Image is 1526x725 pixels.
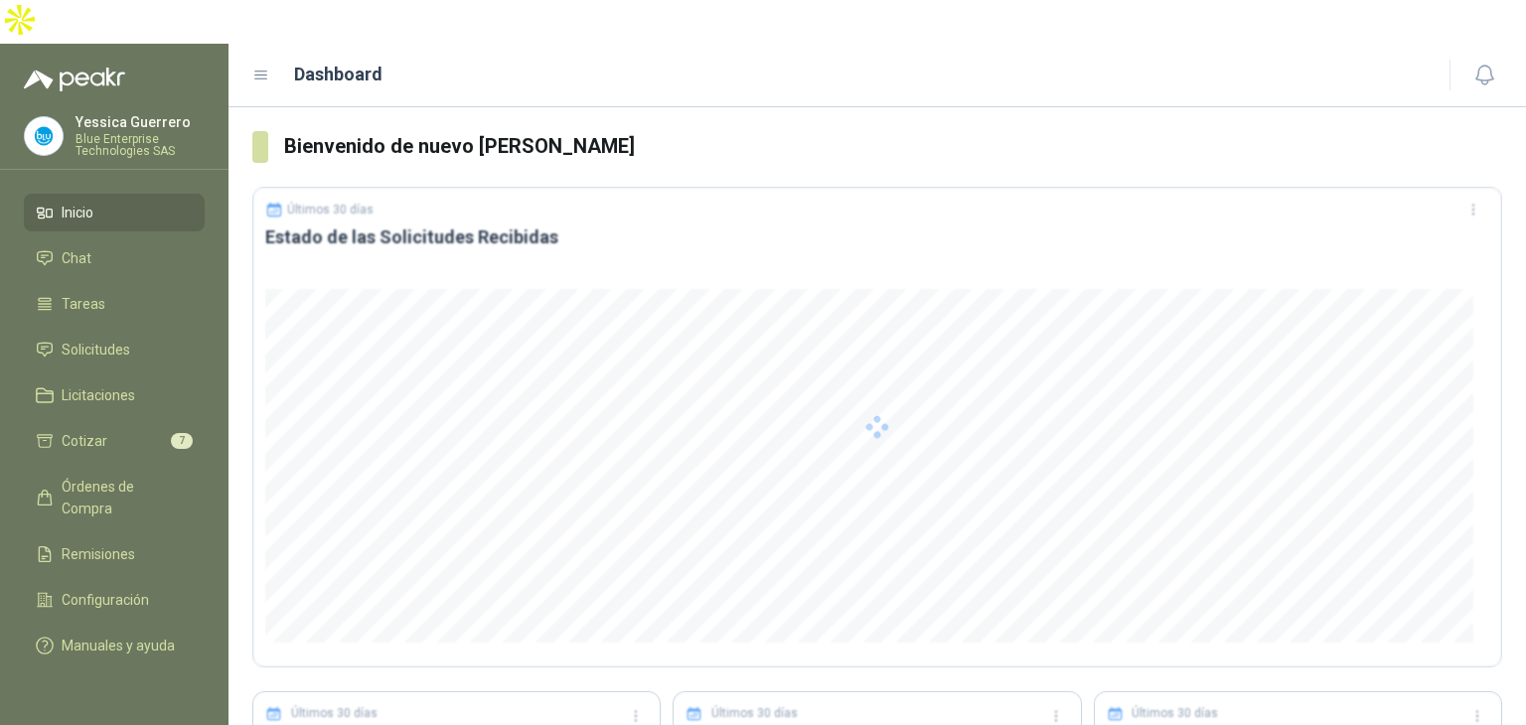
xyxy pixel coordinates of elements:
a: Licitaciones [24,376,205,414]
img: Logo peakr [24,68,125,91]
a: Órdenes de Compra [24,468,205,527]
a: Configuración [24,581,205,619]
span: Cotizar [62,430,107,452]
span: Tareas [62,293,105,315]
span: Manuales y ayuda [62,635,175,656]
a: Chat [24,239,205,277]
a: Manuales y ayuda [24,627,205,664]
h1: Dashboard [294,61,382,88]
h3: Bienvenido de nuevo [PERSON_NAME] [284,131,1502,162]
span: Configuración [62,589,149,611]
p: Blue Enterprise Technologies SAS [76,133,205,157]
span: Remisiones [62,543,135,565]
span: Órdenes de Compra [62,476,186,519]
span: Licitaciones [62,384,135,406]
a: Solicitudes [24,331,205,368]
span: 7 [171,433,193,449]
img: Company Logo [25,117,63,155]
a: Remisiones [24,535,205,573]
span: Inicio [62,202,93,223]
a: Inicio [24,194,205,231]
p: Yessica Guerrero [76,115,205,129]
a: Tareas [24,285,205,323]
a: Cotizar7 [24,422,205,460]
span: Solicitudes [62,339,130,361]
span: Chat [62,247,91,269]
